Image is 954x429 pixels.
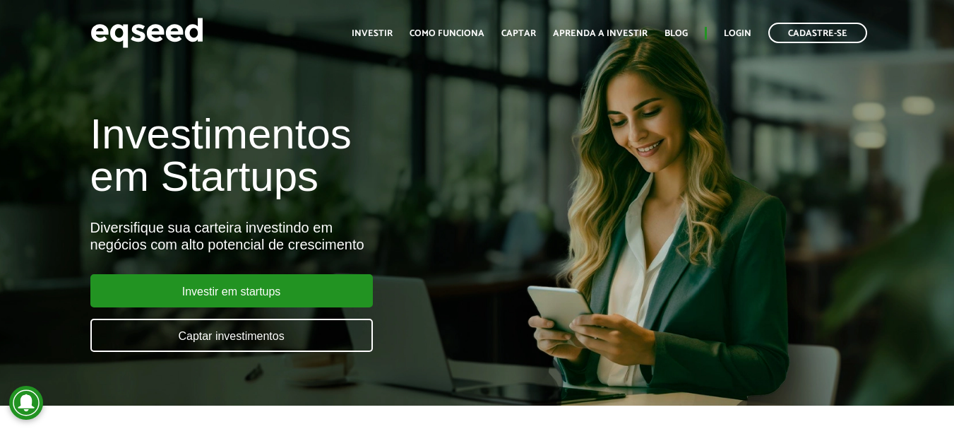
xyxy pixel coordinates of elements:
[724,29,751,38] a: Login
[90,219,547,253] div: Diversifique sua carteira investindo em negócios com alto potencial de crescimento
[352,29,393,38] a: Investir
[501,29,536,38] a: Captar
[90,319,373,352] a: Captar investimentos
[768,23,867,43] a: Cadastre-se
[90,274,373,307] a: Investir em startups
[410,29,484,38] a: Como funciona
[664,29,688,38] a: Blog
[90,113,547,198] h1: Investimentos em Startups
[553,29,648,38] a: Aprenda a investir
[90,14,203,52] img: EqSeed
